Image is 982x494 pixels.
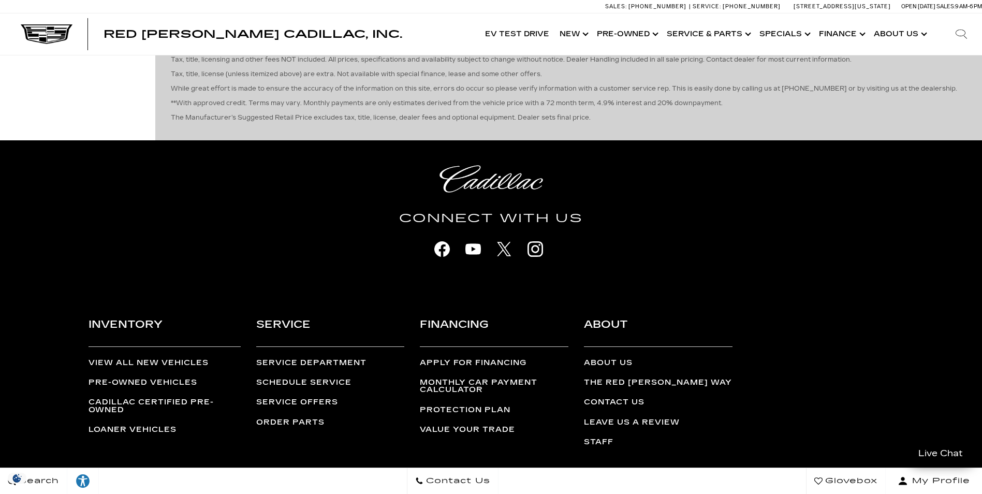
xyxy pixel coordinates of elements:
a: Pre-Owned Vehicles [89,379,241,386]
span: My Profile [908,474,970,488]
span: Live Chat [913,447,968,459]
a: View All New Vehicles [89,359,241,367]
a: Schedule Service [256,379,405,386]
a: instagram [522,236,548,262]
a: Service Department [256,359,405,367]
a: About Us [584,359,732,367]
a: [STREET_ADDRESS][US_STATE] [794,3,891,10]
a: Contact Us [407,468,499,494]
p: **With approved credit. Terms may vary. Monthly payments are only estimates derived from the vehi... [171,98,966,108]
span: Red [PERSON_NAME] Cadillac, Inc. [104,28,402,40]
a: Sales: [PHONE_NUMBER] [605,4,689,9]
a: Apply for Financing [420,359,568,367]
h3: Service [256,316,405,346]
p: While great effort is made to ensure the accuracy of the information on this site, errors do occu... [171,84,966,93]
a: Protection Plan [420,406,568,414]
h4: Connect With Us [157,209,825,228]
span: Sales: [605,3,627,10]
span: Open [DATE] [901,3,935,10]
p: Tax, title, licensing and other fees NOT included. All prices, specifications and availability su... [171,55,966,64]
h3: About [584,316,732,346]
section: Click to Open Cookie Consent Modal [5,473,29,484]
a: Service Offers [256,399,405,406]
a: Explore your accessibility options [67,468,99,494]
a: Staff [584,439,732,446]
a: facebook [429,236,455,262]
img: Cadillac Dark Logo with Cadillac White Text [21,24,72,44]
a: Finance [814,13,869,55]
a: Specials [754,13,814,55]
a: About Us [869,13,930,55]
a: Value Your Trade [420,426,568,433]
a: EV Test Drive [480,13,554,55]
img: Cadillac Light Heritage Logo [439,165,543,193]
a: Live Chat [907,441,974,466]
span: Service: [693,3,721,10]
span: [PHONE_NUMBER] [628,3,686,10]
button: Open user profile menu [886,468,982,494]
a: Contact Us [584,399,732,406]
div: The Manufacturer’s Suggested Retail Price excludes tax, title, license, dealer fees and optional ... [171,30,966,133]
span: Glovebox [823,474,877,488]
a: Monthly Car Payment Calculator [420,379,568,394]
div: Explore your accessibility options [67,473,98,489]
a: Order Parts [256,419,405,426]
a: Cadillac Certified Pre-Owned [89,399,241,414]
span: Search [16,474,59,488]
a: Loaner Vehicles [89,426,241,433]
h3: Inventory [89,316,241,346]
p: Tax, title, license (unless itemized above) are extra. Not available with special finance, lease ... [171,69,966,79]
span: Contact Us [423,474,490,488]
a: Cadillac Light Heritage Logo [157,165,825,193]
a: X [491,236,517,262]
a: Glovebox [806,468,886,494]
img: Opt-Out Icon [5,473,29,484]
a: Service & Parts [662,13,754,55]
a: Service: [PHONE_NUMBER] [689,4,783,9]
span: Sales: [936,3,955,10]
a: Red [PERSON_NAME] Cadillac, Inc. [104,29,402,39]
a: The Red [PERSON_NAME] Way [584,379,732,386]
h3: Financing [420,316,568,346]
a: New [554,13,592,55]
span: 9 AM-6 PM [955,3,982,10]
a: Leave Us a Review [584,419,732,426]
a: Pre-Owned [592,13,662,55]
span: [PHONE_NUMBER] [723,3,781,10]
a: youtube [460,236,486,262]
